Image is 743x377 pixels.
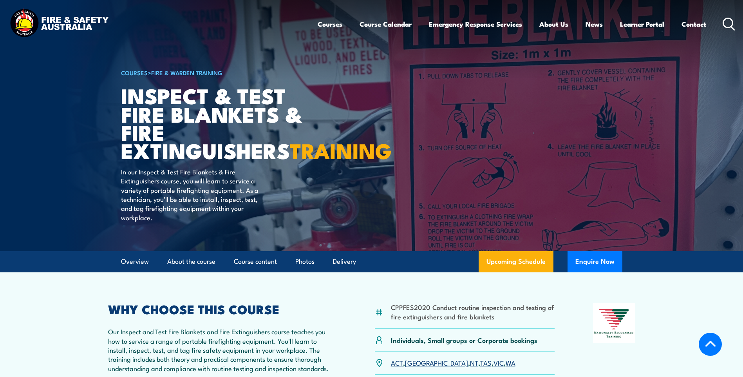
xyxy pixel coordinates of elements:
h2: WHY CHOOSE THIS COURSE [108,303,337,314]
a: Course content [234,251,277,272]
h1: Inspect & Test Fire Blankets & Fire Extinguishers [121,86,315,159]
a: Contact [682,14,706,34]
a: VIC [494,358,504,367]
a: Overview [121,251,149,272]
a: NT [470,358,478,367]
a: Fire & Warden Training [151,68,222,77]
h6: > [121,68,315,77]
a: ACT [391,358,403,367]
a: COURSES [121,68,148,77]
p: Our Inspect and Test Fire Blankets and Fire Extinguishers course teaches you how to service a ran... [108,327,337,373]
a: Photos [295,251,315,272]
p: Individuals, Small groups or Corporate bookings [391,335,537,344]
a: WA [506,358,515,367]
a: News [586,14,603,34]
p: In our Inspect & Test Fire Blankets & Fire Extinguishers course, you will learn to service a vari... [121,167,264,222]
a: Learner Portal [620,14,664,34]
a: [GEOGRAPHIC_DATA] [405,358,468,367]
a: Emergency Response Services [429,14,522,34]
a: About the course [167,251,215,272]
img: Nationally Recognised Training logo. [593,303,635,343]
a: TAS [480,358,492,367]
p: , , , , , [391,358,515,367]
strong: TRAINING [290,134,392,166]
a: Course Calendar [360,14,412,34]
button: Enquire Now [568,251,622,272]
a: About Us [539,14,568,34]
a: Courses [318,14,342,34]
a: Upcoming Schedule [479,251,553,272]
li: CPPFES2020 Conduct routine inspection and testing of fire extinguishers and fire blankets [391,303,555,321]
a: Delivery [333,251,356,272]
